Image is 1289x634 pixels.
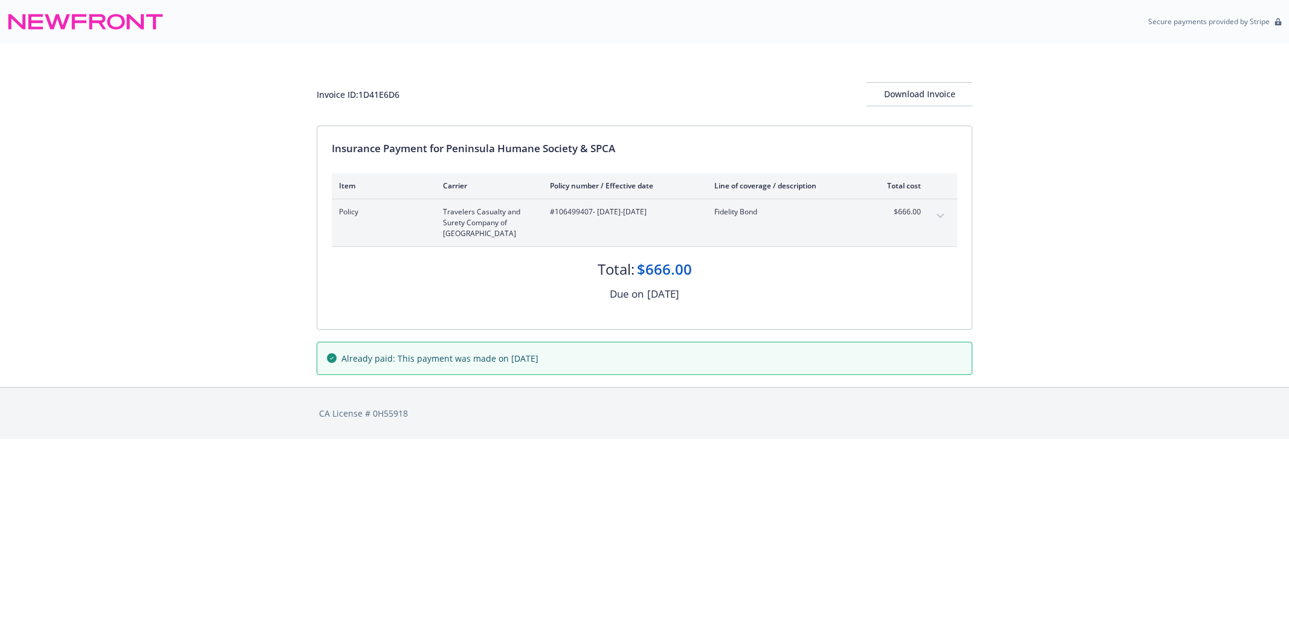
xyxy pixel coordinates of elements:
span: Travelers Casualty and Surety Company of [GEOGRAPHIC_DATA] [443,207,531,239]
div: Item [339,181,424,191]
div: Total: [598,259,635,280]
div: Policy number / Effective date [550,181,695,191]
div: $666.00 [637,259,692,280]
div: Line of coverage / description [714,181,856,191]
div: Carrier [443,181,531,191]
div: Total cost [876,181,921,191]
button: Download Invoice [867,82,972,106]
span: #106499407 - [DATE]-[DATE] [550,207,695,217]
span: Fidelity Bond [714,207,856,217]
span: Policy [339,207,424,217]
div: Invoice ID: 1D41E6D6 [317,88,399,101]
div: PolicyTravelers Casualty and Surety Company of [GEOGRAPHIC_DATA]#106499407- [DATE]-[DATE]Fidelity... [332,199,957,246]
div: CA License # 0H55918 [319,407,970,420]
div: Due on [610,286,644,302]
div: [DATE] [647,286,679,302]
div: Insurance Payment for Peninsula Humane Society & SPCA [332,141,957,156]
span: Already paid: This payment was made on [DATE] [341,352,538,365]
button: expand content [931,207,950,226]
span: $666.00 [876,207,921,217]
div: Download Invoice [867,83,972,106]
p: Secure payments provided by Stripe [1148,16,1270,27]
